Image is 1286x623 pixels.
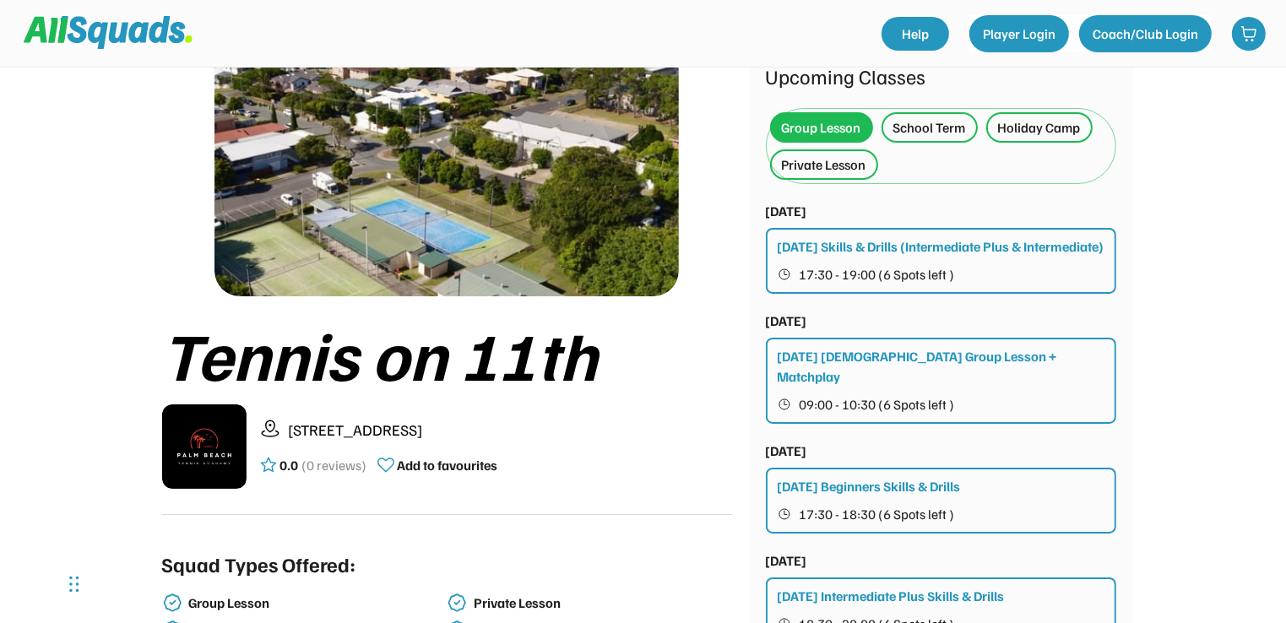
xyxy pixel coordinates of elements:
div: [DATE] Intermediate Plus Skills & Drills [778,586,1005,606]
img: Squad%20Logo.svg [24,16,193,48]
div: Upcoming Classes [766,61,1116,91]
div: Group Lesson [189,595,444,611]
button: Coach/Club Login [1079,15,1212,52]
div: [DATE] [766,550,807,571]
img: IMG_2979.png [162,404,247,489]
div: 0.0 [280,455,299,475]
button: Player Login [969,15,1069,52]
span: 17:30 - 19:00 (6 Spots left ) [800,268,955,281]
div: [DATE] [766,441,807,461]
div: [STREET_ADDRESS] [289,419,732,442]
img: 1000017423.png [214,44,679,296]
span: 17:30 - 18:30 (6 Spots left ) [800,507,955,521]
a: Help [882,17,949,51]
div: Holiday Camp [998,117,1081,138]
div: [DATE] Skills & Drills (Intermediate Plus & Intermediate) [778,236,1104,257]
img: shopping-cart-01%20%281%29.svg [1240,25,1257,42]
div: Group Lesson [782,117,861,138]
div: Squad Types Offered: [162,549,356,579]
div: [DATE] [766,201,807,221]
div: [DATE] [766,311,807,331]
div: [DATE] [DEMOGRAPHIC_DATA] Group Lesson + Matchplay [778,346,1106,387]
span: 09:00 - 10:30 (6 Spots left ) [800,398,955,411]
div: Tennis on 11th [162,317,732,391]
button: 17:30 - 18:30 (6 Spots left ) [778,503,1106,525]
div: Private Lesson [474,595,729,611]
div: Add to favourites [398,455,498,475]
button: 09:00 - 10:30 (6 Spots left ) [778,393,1106,415]
div: [DATE] Beginners Skills & Drills [778,476,961,496]
button: 17:30 - 19:00 (6 Spots left ) [778,263,1106,285]
img: check-verified-01.svg [447,593,467,613]
div: Private Lesson [782,154,866,175]
div: (0 reviews) [302,455,367,475]
div: School Term [893,117,966,138]
img: check-verified-01.svg [162,593,182,613]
